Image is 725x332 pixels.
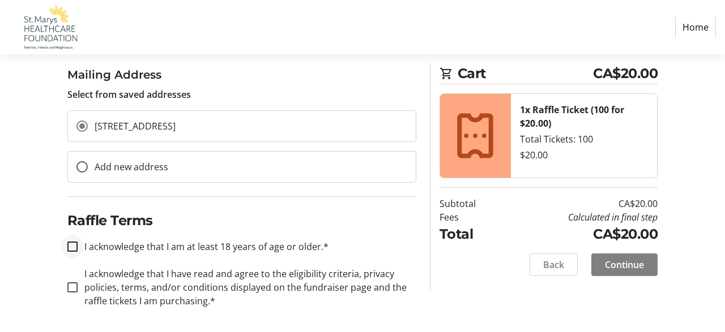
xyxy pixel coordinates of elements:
[593,63,658,84] span: CA$20.00
[605,258,644,271] span: Continue
[530,253,578,276] button: Back
[67,210,416,231] h2: Raffle Terms
[520,132,649,146] div: Total Tickets: 100
[67,66,416,83] h3: Mailing Address
[502,224,658,244] td: CA$20.00
[675,16,716,38] a: Home
[78,240,329,253] label: I acknowledge that I am at least 18 years of age or older.*
[543,258,564,271] span: Back
[458,63,594,84] span: Cart
[520,104,624,130] strong: 1x Raffle Ticket (100 for $20.00)
[440,197,502,210] td: Subtotal
[440,210,502,224] td: Fees
[502,210,658,224] td: Calculated in final step
[9,5,89,50] img: St. Marys Healthcare Foundation's Logo
[88,160,168,174] label: Add new address
[440,224,502,244] td: Total
[502,197,658,210] td: CA$20.00
[78,267,416,308] label: I acknowledge that I have read and agree to the eligibility criteria, privacy policies, terms, an...
[95,120,176,132] span: [STREET_ADDRESS]
[520,148,649,162] div: $20.00
[591,253,658,276] button: Continue
[67,66,416,101] div: Select from saved addresses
